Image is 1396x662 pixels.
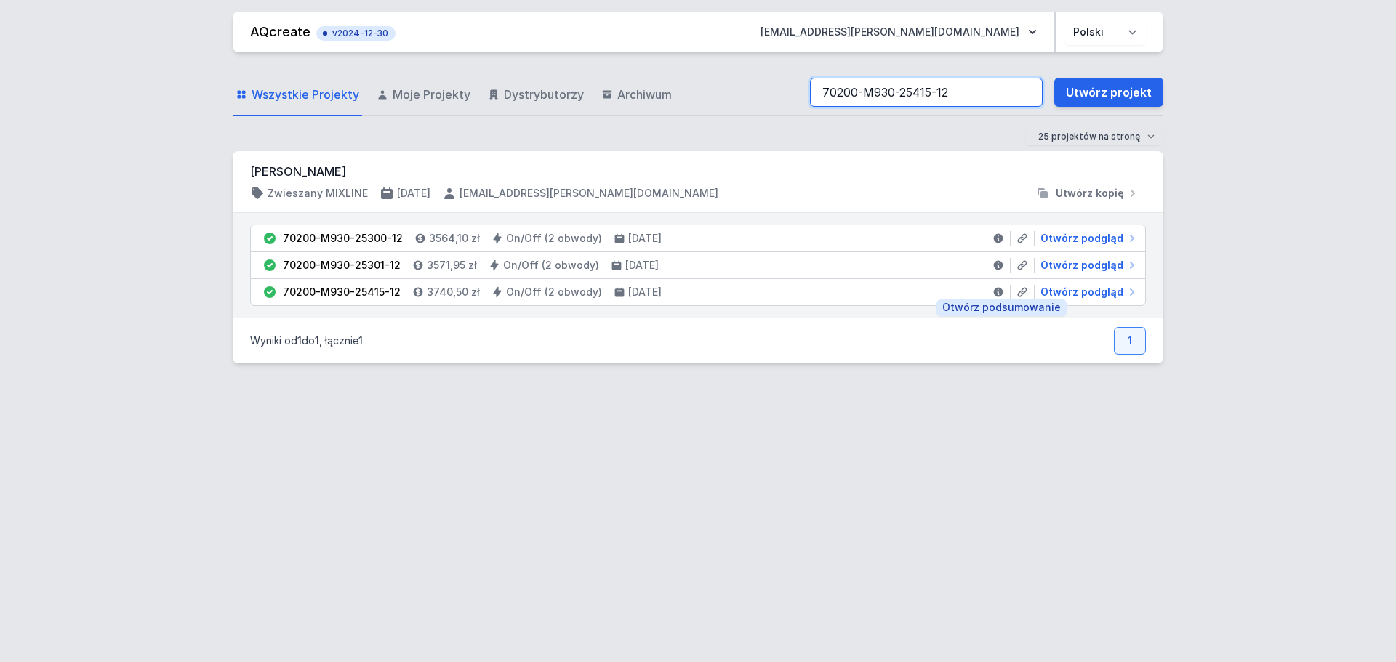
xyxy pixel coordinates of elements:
input: Szukaj wśród projektów i wersji... [810,78,1043,107]
span: Wszystkie Projekty [252,86,359,103]
select: Wybierz język [1064,19,1146,45]
a: Archiwum [598,74,675,116]
span: Archiwum [617,86,672,103]
h3: [PERSON_NAME] [250,163,1146,180]
span: 1 [315,334,319,347]
h4: Zwieszany MIXLINE [268,186,368,201]
div: 70200-M930-25301-12 [283,258,401,273]
div: 70200-M930-25415-12 [283,285,401,299]
span: Dystrybutorzy [504,86,584,103]
p: Wyniki od do , łącznie [250,334,363,348]
span: Otwórz podgląd [1040,258,1123,273]
div: Otwórz podsumowanie [936,299,1067,316]
span: Utwórz kopię [1056,186,1124,201]
a: AQcreate [250,24,310,39]
h4: [DATE] [628,285,662,299]
a: Utwórz projekt [1054,78,1163,107]
button: [EMAIL_ADDRESS][PERSON_NAME][DOMAIN_NAME] [749,19,1048,45]
span: 1 [358,334,363,347]
h4: [DATE] [628,231,662,246]
h4: [EMAIL_ADDRESS][PERSON_NAME][DOMAIN_NAME] [460,186,718,201]
a: Otwórz podgląd [1035,231,1139,246]
h4: On/Off (2 obwody) [503,258,599,273]
h4: 3571,95 zł [427,258,477,273]
span: Moje Projekty [393,86,470,103]
span: 1 [297,334,302,347]
span: Otwórz podgląd [1040,285,1123,299]
a: Otwórz podgląd [1035,285,1139,299]
h4: [DATE] [397,186,430,201]
span: v2024-12-30 [324,28,388,39]
h4: On/Off (2 obwody) [506,285,602,299]
div: 70200-M930-25300-12 [283,231,403,246]
h4: 3740,50 zł [427,285,480,299]
button: Utwórz kopię [1030,186,1146,201]
a: 1 [1114,327,1146,355]
a: Moje Projekty [374,74,473,116]
h4: On/Off (2 obwody) [506,231,602,246]
h4: [DATE] [625,258,659,273]
a: Dystrybutorzy [485,74,587,116]
a: Wszystkie Projekty [233,74,362,116]
a: Otwórz podgląd [1035,258,1139,273]
span: Otwórz podgląd [1040,231,1123,246]
button: v2024-12-30 [316,23,396,41]
h4: 3564,10 zł [429,231,480,246]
